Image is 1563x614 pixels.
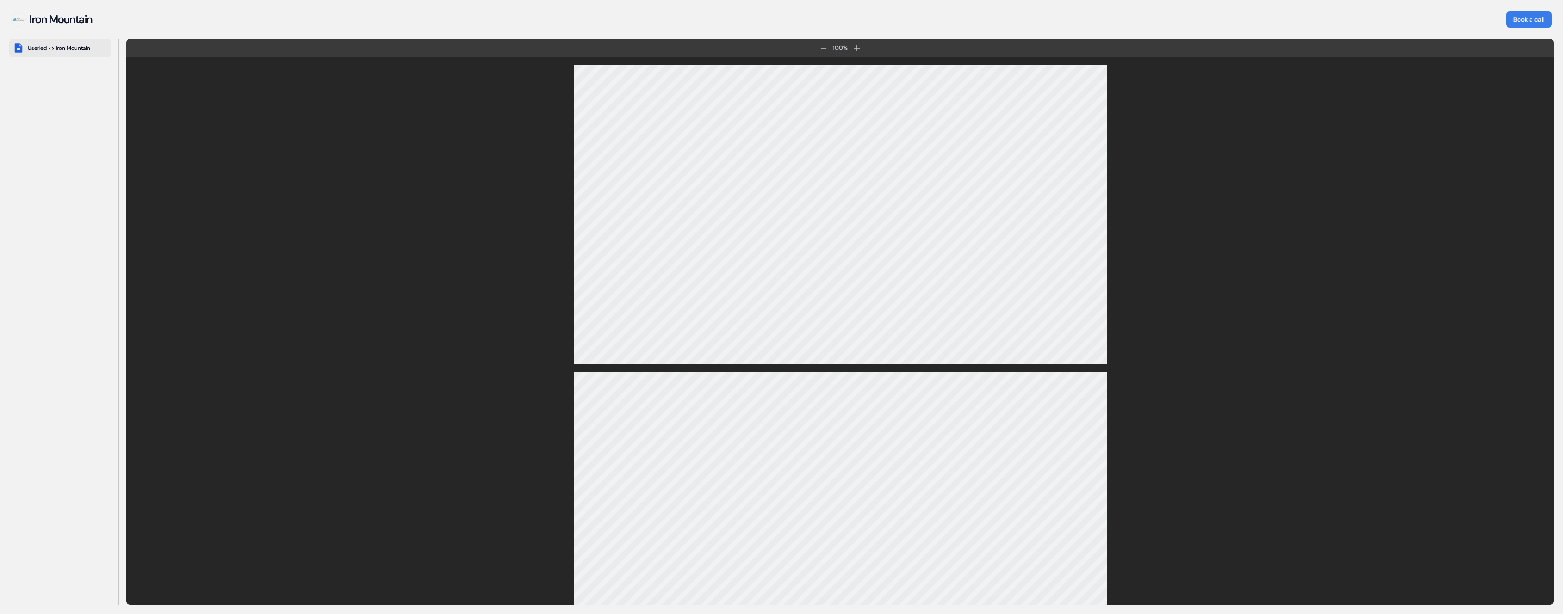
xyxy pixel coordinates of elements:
button: Userled <> Iron Mountain [9,39,111,57]
div: 100 % [831,43,850,53]
div: Userled <> Iron Mountain [28,44,90,52]
button: Book a call [1506,11,1552,28]
div: Iron Mountain [30,12,93,26]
